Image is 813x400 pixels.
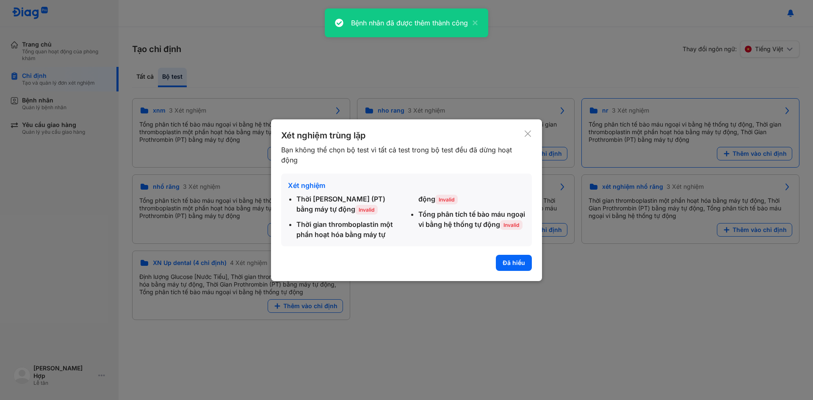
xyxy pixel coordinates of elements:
[351,18,468,28] div: Bệnh nhân đã được thêm thành công
[500,220,523,230] span: Invalid
[418,209,525,229] div: Tổng phân tích tế bào máu ngoại vi bằng hệ thống tự động
[281,145,524,165] div: Bạn không thể chọn bộ test vì tất cả test trong bộ test đều đã dừng hoạt động
[355,205,378,215] span: Invalid
[296,194,403,214] div: Thời [PERSON_NAME] (PT) bằng máy tự động
[288,180,525,190] div: Xét nghiệm
[281,130,524,141] div: Xét nghiệm trùng lặp
[435,195,458,204] span: Invalid
[468,18,478,28] button: close
[496,255,532,271] button: Đã hiểu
